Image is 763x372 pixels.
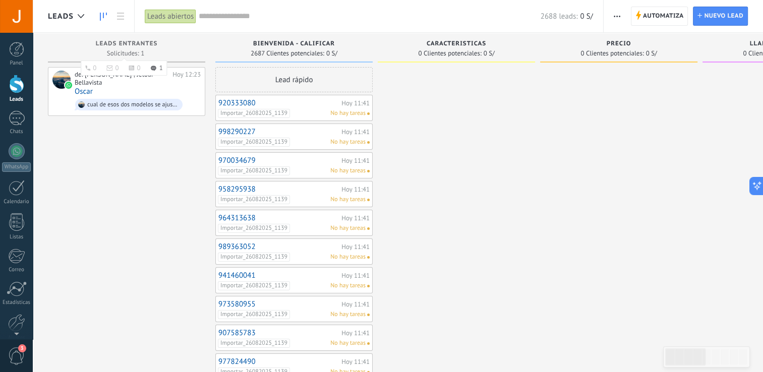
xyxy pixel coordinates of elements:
[341,215,370,221] div: Hoy 11:41
[367,227,370,230] span: No hay nada asignado
[330,281,366,290] span: No hay tareas
[220,40,368,49] div: Bienvenida - calificar
[218,339,290,348] span: Importar_26082025_1139
[2,96,31,103] div: Leads
[218,224,290,233] span: Importar_26082025_1139
[145,9,196,24] div: Leads abiertos
[218,128,339,136] a: 998290227
[107,50,144,56] span: Solicitudes: 1
[330,253,366,262] span: No hay tareas
[172,71,201,86] div: Hoy 12:23
[341,330,370,336] div: Hoy 11:41
[75,87,93,96] a: Oscar
[253,40,335,47] span: Bienvenida - calificar
[367,256,370,259] span: No hay nada asignado
[383,40,530,49] div: caracteristicas
[341,301,370,307] div: Hoy 11:41
[112,7,129,26] a: Lista
[341,129,370,135] div: Hoy 11:41
[95,7,112,26] a: Leads
[215,67,373,92] div: Lead rápido
[218,281,290,290] span: Importar_26082025_1139
[48,12,74,21] span: Leads
[610,7,624,26] button: Más
[330,138,366,147] span: No hay tareas
[218,329,339,337] a: 907585783
[330,109,366,118] span: No hay tareas
[418,50,481,56] span: 0 Clientes potenciales:
[96,40,158,47] span: Leads Entrantes
[367,285,370,287] span: No hay nada asignado
[367,141,370,144] span: No hay nada asignado
[2,199,31,205] div: Calendario
[75,71,169,86] div: de: [PERSON_NAME] | Jetour Bellavista
[159,65,163,71] span: 1
[2,60,31,67] div: Panel
[693,7,748,26] a: Nuevo lead
[484,50,495,56] span: 0 S/
[2,129,31,135] div: Chats
[93,65,96,71] span: 0
[607,40,631,47] span: Precio
[218,253,290,262] span: Importar_26082025_1139
[2,267,31,273] div: Correo
[646,50,657,56] span: 0 S/
[251,50,324,56] span: 2687 Clientes potenciales:
[218,310,290,319] span: Importar_26082025_1139
[218,195,290,204] span: Importar_26082025_1139
[65,82,72,89] img: waba.svg
[326,50,337,56] span: 0 S/
[341,186,370,193] div: Hoy 11:41
[643,7,684,25] span: Automatiza
[218,99,339,107] a: 920333080
[541,12,578,21] span: 2688 leads:
[218,300,339,308] a: 973580955
[137,65,141,71] span: 0
[341,243,370,250] div: Hoy 11:41
[341,157,370,164] div: Hoy 11:41
[580,12,593,21] span: 0 S/
[341,100,370,106] div: Hoy 11:41
[2,162,31,172] div: WhatsApp
[330,310,366,319] span: No hay tareas
[330,195,366,204] span: No hay tareas
[218,156,339,165] a: 970034679
[218,166,290,175] span: Importar_26082025_1139
[367,314,370,316] span: No hay nada asignado
[330,339,366,348] span: No hay tareas
[367,342,370,345] span: No hay nada asignado
[218,185,339,194] a: 958295938
[2,299,31,306] div: Estadísticas
[218,242,339,251] a: 989363052
[218,271,339,280] a: 941460041
[53,40,200,49] div: Leads Entrantes
[341,272,370,279] div: Hoy 11:41
[218,214,339,222] a: 964313638
[2,234,31,240] div: Listas
[330,224,366,233] span: No hay tareas
[87,101,178,108] div: cual de esos dos modelos se ajusta mas a su presupuesto ?
[631,7,688,26] a: Automatiza
[218,109,290,118] span: Importar_26082025_1139
[115,65,119,71] span: 0
[18,344,26,352] span: 3
[427,40,486,47] span: caracteristicas
[330,166,366,175] span: No hay tareas
[704,7,743,25] span: Nuevo lead
[52,71,71,89] div: Oscar
[367,170,370,172] span: No hay nada asignado
[341,358,370,365] div: Hoy 11:41
[218,357,339,366] a: 977824490
[218,138,290,147] span: Importar_26082025_1139
[367,199,370,201] span: No hay nada asignado
[580,50,643,56] span: 0 Clientes potenciales:
[545,40,692,49] div: Precio
[367,112,370,115] span: No hay nada asignado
